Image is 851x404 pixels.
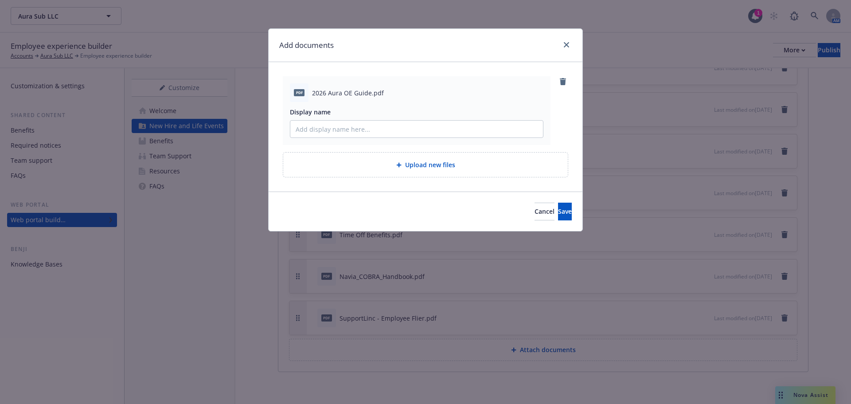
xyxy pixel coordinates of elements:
[405,160,455,169] span: Upload new files
[283,152,568,177] div: Upload new files
[558,203,572,220] button: Save
[290,108,331,116] span: Display name
[535,203,554,220] button: Cancel
[279,39,334,51] h1: Add documents
[558,76,568,87] a: remove
[294,89,304,96] span: pdf
[558,207,572,216] span: Save
[561,39,572,50] a: close
[535,207,554,216] span: Cancel
[290,121,543,137] input: Add display name here...
[312,88,384,98] span: 2026 Aura OE Guide.pdf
